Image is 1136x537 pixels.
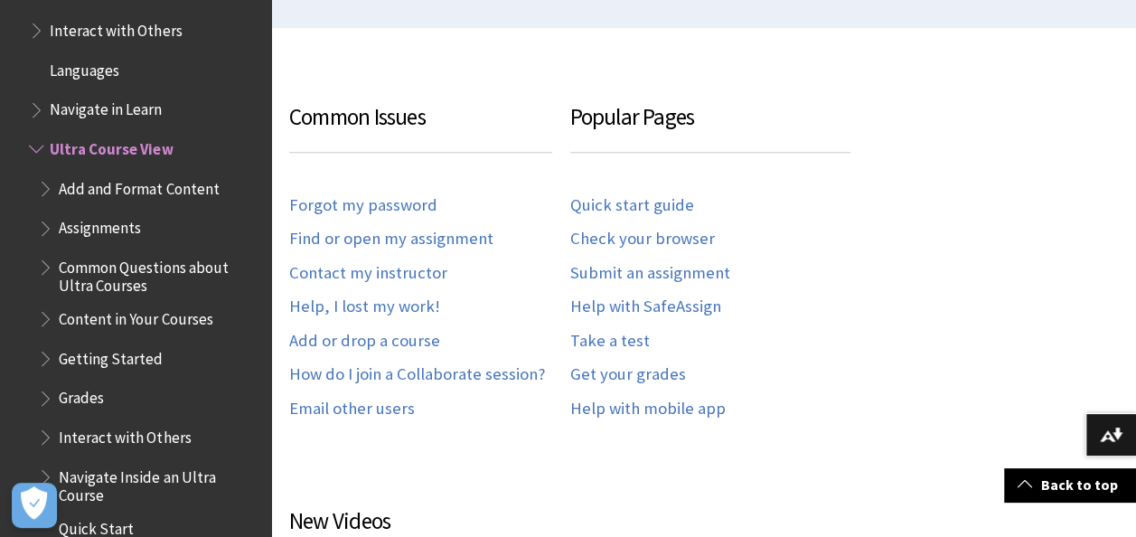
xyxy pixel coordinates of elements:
a: Help with SafeAssign [570,297,721,317]
span: Interact with Others [59,422,191,447]
span: Navigate Inside an Ultra Course [59,462,258,504]
span: Content in Your Courses [59,304,212,328]
a: Get your grades [570,364,686,385]
span: Interact with Others [50,15,182,40]
a: Submit an assignment [570,263,730,284]
span: Getting Started [59,344,163,368]
a: How do I join a Collaborate session? [289,364,545,385]
a: Add or drop a course [289,331,440,352]
span: Assignments [59,213,141,238]
span: Ultra Course View [50,134,173,158]
a: Find or open my assignment [289,229,493,250]
a: Forgot my password [289,195,437,216]
h3: Popular Pages [570,100,851,154]
a: Take a test [570,331,650,352]
a: Help with mobile app [570,399,726,419]
span: Common Questions about Ultra Courses [59,252,258,295]
a: Contact my instructor [289,263,447,284]
h3: Common Issues [289,100,552,154]
span: Navigate in Learn [50,95,162,119]
a: Email other users [289,399,415,419]
a: Help, I lost my work! [289,297,440,317]
span: Languages [50,55,119,80]
span: Add and Format Content [59,174,219,198]
a: Back to top [1004,468,1136,502]
a: Quick start guide [570,195,694,216]
a: Check your browser [570,229,715,250]
button: Open Preferences [12,483,57,528]
span: Grades [59,383,104,408]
